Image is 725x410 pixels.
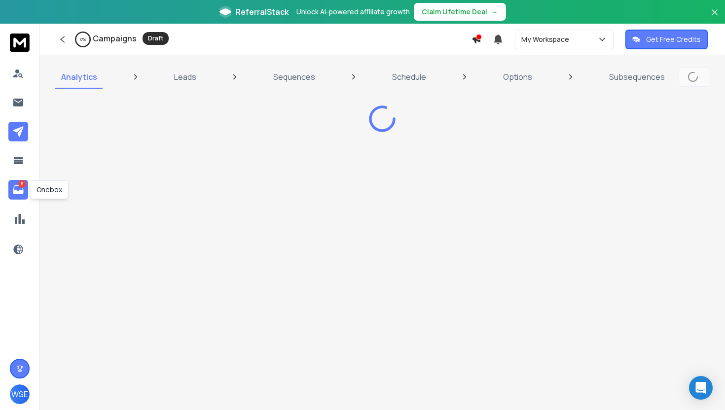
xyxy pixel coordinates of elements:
p: Get Free Credits [646,34,701,44]
p: Unlock AI-powered affiliate growth [296,7,410,17]
p: 5 [18,180,26,188]
button: Close banner [708,6,721,30]
p: Analytics [61,71,97,83]
h1: Campaigns [93,33,137,44]
button: WSE [10,384,30,404]
p: Sequences [273,71,315,83]
span: → [491,7,498,17]
div: Open Intercom Messenger [689,376,713,400]
div: Draft [143,32,169,45]
p: Leads [174,71,196,83]
a: Schedule [386,65,432,89]
a: Leads [168,65,202,89]
p: My Workspace [521,34,573,44]
a: Options [497,65,538,89]
div: Onebox [30,180,69,199]
a: 5 [8,180,28,200]
span: ReferralStack [235,6,289,18]
button: Claim Lifetime Deal→ [414,3,506,21]
p: Options [503,71,532,83]
p: Schedule [392,71,426,83]
a: Subsequences [603,65,671,89]
a: Analytics [55,65,103,89]
p: Subsequences [609,71,665,83]
button: Get Free Credits [625,30,708,49]
p: 0 % [80,36,86,42]
a: Sequences [267,65,321,89]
